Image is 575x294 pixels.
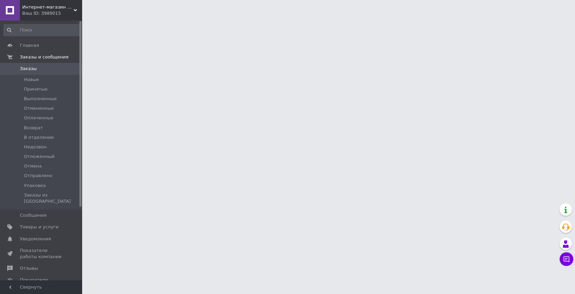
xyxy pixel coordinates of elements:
span: Отмененные [24,105,54,111]
span: Уведомления [20,236,51,242]
span: Сообщения [20,212,47,218]
input: Поиск [3,24,81,36]
span: Заказы и сообщения [20,54,68,60]
span: Возврат [24,125,43,131]
span: Главная [20,42,39,49]
span: Отложенный [24,153,55,160]
span: Интернет-магазин " BUNCH " [22,4,74,10]
span: Показатели работы компании [20,248,63,260]
span: В отделении [24,134,54,141]
span: Новые [24,77,39,83]
span: Покупатели [20,277,48,283]
div: Ваш ID: 3989015 [22,10,82,16]
span: Заказы из [GEOGRAPHIC_DATA] [24,192,80,204]
span: Недозвон [24,144,47,150]
span: Заказы [20,66,37,72]
span: Отзывы [20,265,38,271]
span: Отправлено [24,173,52,179]
span: Выполненные [24,96,57,102]
span: Отмена [24,163,42,169]
span: Принятые [24,86,48,92]
span: Оплаченные [24,115,53,121]
span: Товары и услуги [20,224,59,230]
button: Чат с покупателем [560,252,573,266]
span: Упаковка [24,183,46,189]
